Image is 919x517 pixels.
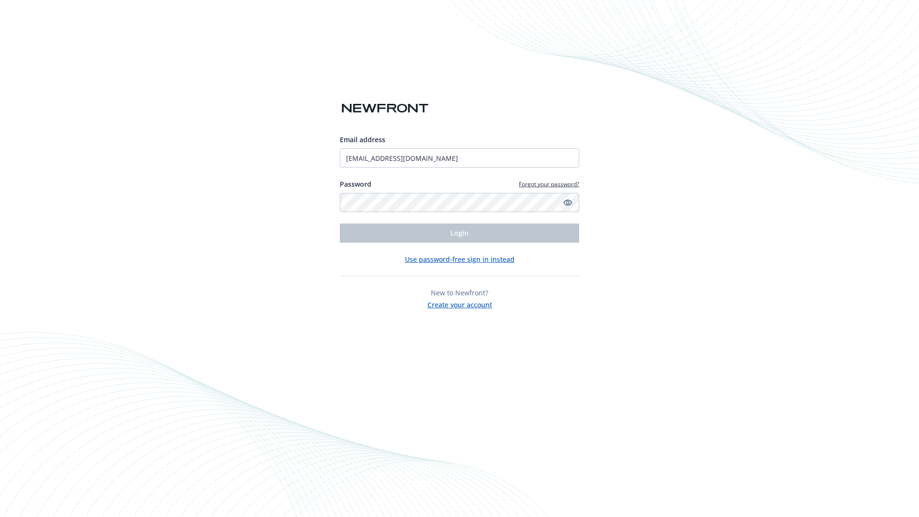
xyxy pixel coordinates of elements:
input: Enter your password [340,193,579,212]
input: Enter your email [340,148,579,168]
a: Show password [562,197,573,208]
label: Password [340,179,371,189]
span: Login [450,228,469,237]
a: Forgot your password? [519,180,579,188]
img: Newfront logo [340,100,430,117]
button: Use password-free sign in instead [405,254,515,264]
button: Create your account [427,298,492,310]
button: Login [340,224,579,243]
span: Email address [340,135,385,144]
span: New to Newfront? [431,288,488,297]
